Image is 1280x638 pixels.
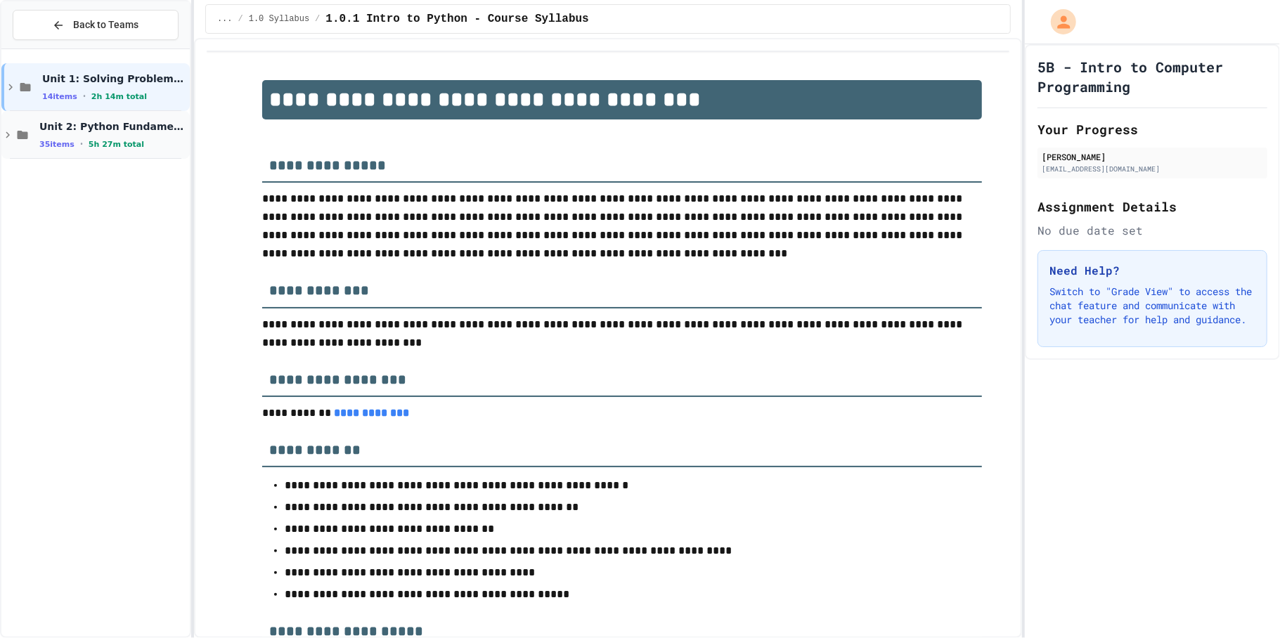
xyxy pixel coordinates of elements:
[80,138,83,150] span: •
[83,91,86,102] span: •
[1049,262,1255,279] h3: Need Help?
[91,92,147,101] span: 2h 14m total
[315,13,320,25] span: /
[1036,6,1080,38] div: My Account
[1037,119,1267,139] h2: Your Progress
[39,120,187,133] span: Unit 2: Python Fundamentals
[1042,150,1263,163] div: [PERSON_NAME]
[73,18,138,32] span: Back to Teams
[217,13,233,25] span: ...
[1037,222,1267,239] div: No due date set
[39,140,75,149] span: 35 items
[325,11,588,27] span: 1.0.1 Intro to Python - Course Syllabus
[89,140,144,149] span: 5h 27m total
[42,92,77,101] span: 14 items
[238,13,243,25] span: /
[1037,197,1267,216] h2: Assignment Details
[42,72,187,85] span: Unit 1: Solving Problems in Computer Science
[1049,285,1255,327] p: Switch to "Grade View" to access the chat feature and communicate with your teacher for help and ...
[249,13,309,25] span: 1.0 Syllabus
[1042,164,1263,174] div: [EMAIL_ADDRESS][DOMAIN_NAME]
[13,10,179,40] button: Back to Teams
[1037,57,1267,96] h1: 5B - Intro to Computer Programming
